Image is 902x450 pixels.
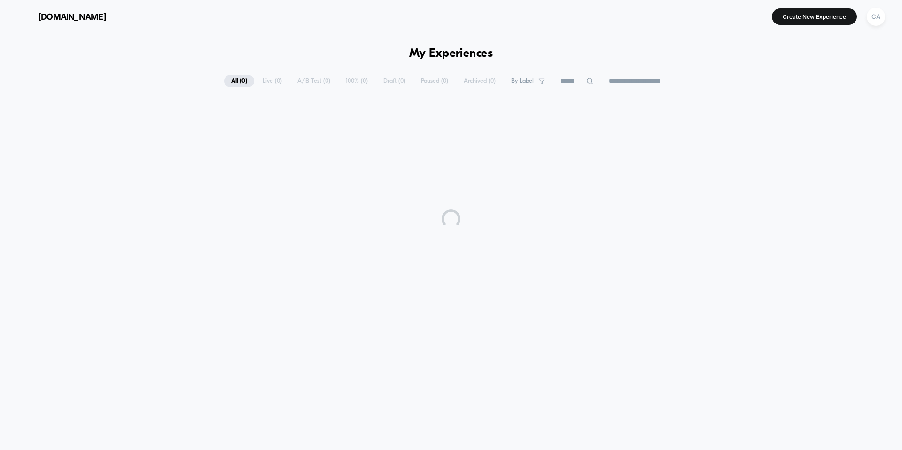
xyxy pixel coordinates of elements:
div: CA [867,8,885,26]
button: Create New Experience [772,8,857,25]
button: [DOMAIN_NAME] [14,9,109,24]
span: By Label [511,78,534,85]
h1: My Experiences [409,47,493,61]
span: All ( 0 ) [224,75,254,87]
span: [DOMAIN_NAME] [38,12,106,22]
button: CA [864,7,888,26]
